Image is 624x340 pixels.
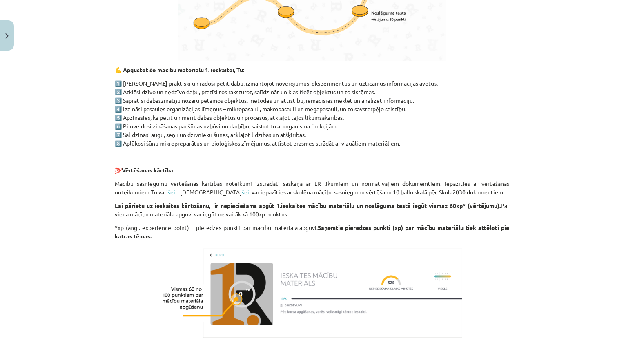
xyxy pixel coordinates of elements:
[242,188,252,196] a: šeit
[168,188,178,196] a: šeit
[115,79,509,148] p: 1️⃣ [PERSON_NAME] praktiski un radoši pētīt dabu, izmantojot novērojumus, eksperimentus un uztica...
[5,33,9,39] img: icon-close-lesson-0947bae3869378f0d4975bcd49f059093ad1ed9edebbc8119c70593378902aed.svg
[115,201,509,219] p: Par viena mācību materiāla apguvi var iegūt ne vairāk kā 100xp punktus.
[115,202,501,209] strong: Lai pārietu uz ieskaites kārtošanu, ir nepieciešams apgūt 1.ieskaites mācību materiālu un noslēgu...
[115,166,509,174] p: 💯
[115,223,509,241] p: *xp (angl. experience point) – pieredzes punkti par mācību materiāla apguvi.
[122,166,173,174] strong: Vērtēšanas kārtība
[115,179,509,196] p: Mācību sasniegumu vērtēšanas kārtības noteikumi izstrādāti saskaņā ar LR likumiem un normatīvajie...
[115,66,244,73] strong: 💪 Apgūstot šo mācību materiālu 1. ieskaitei, Tu:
